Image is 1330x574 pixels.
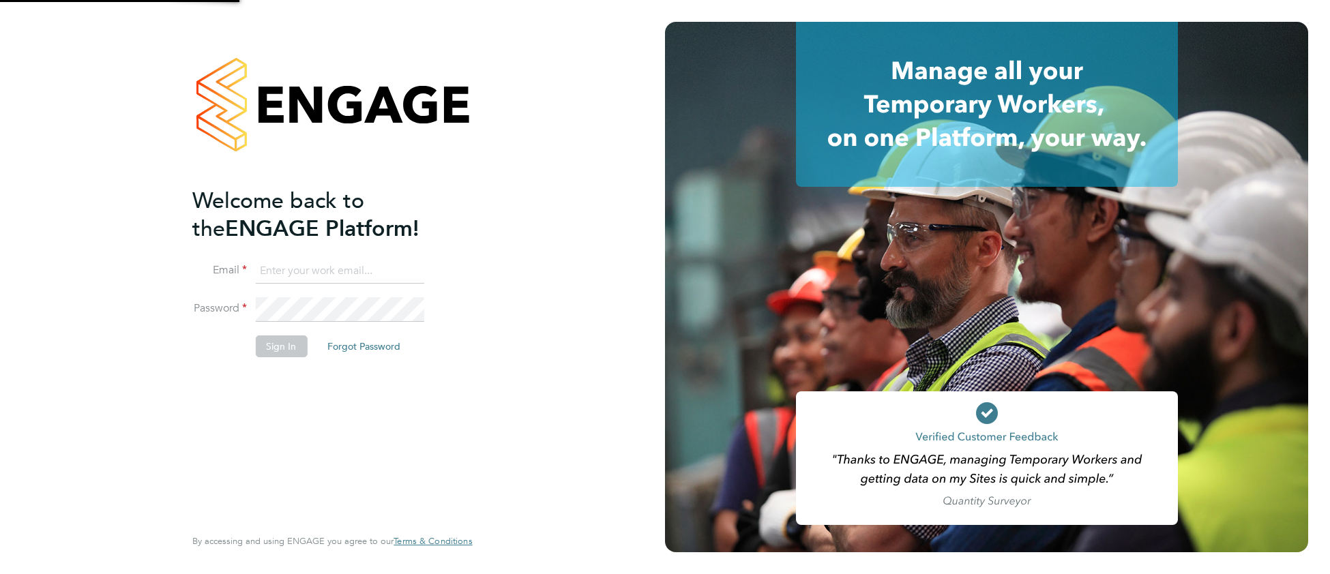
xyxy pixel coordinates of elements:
span: Terms & Conditions [394,535,472,547]
input: Enter your work email... [255,259,424,284]
button: Sign In [255,335,307,357]
label: Email [192,263,247,277]
span: Welcome back to the [192,187,364,242]
label: Password [192,301,247,316]
a: Terms & Conditions [394,536,472,547]
span: By accessing and using ENGAGE you agree to our [192,535,472,547]
h2: ENGAGE Platform! [192,187,458,243]
button: Forgot Password [316,335,411,357]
